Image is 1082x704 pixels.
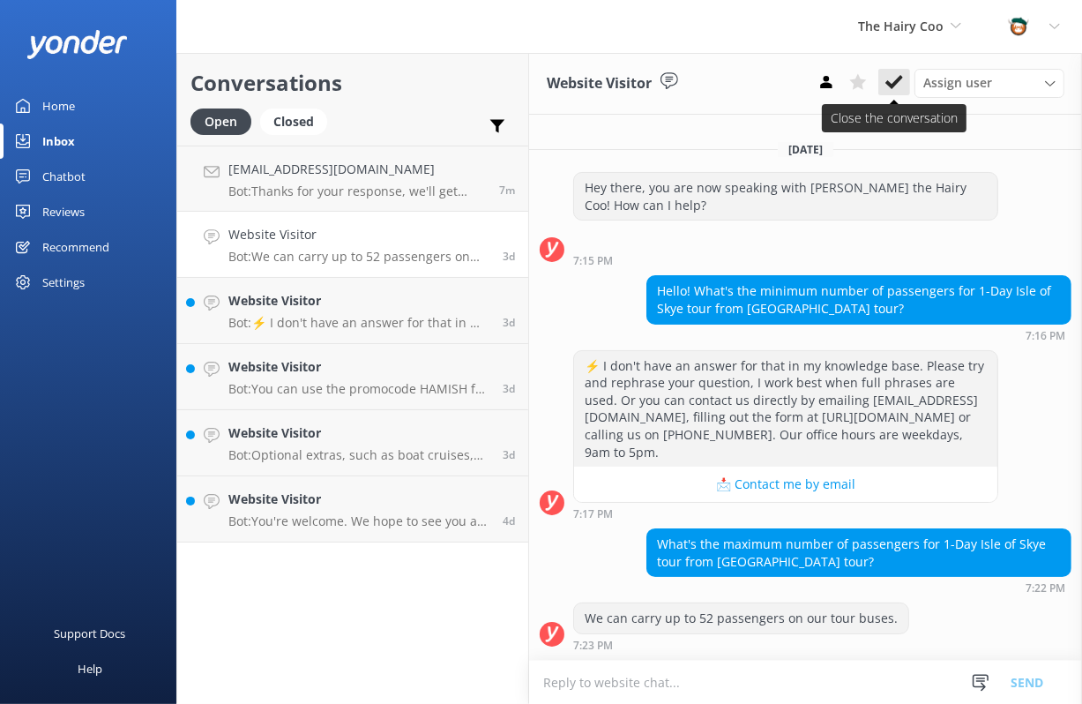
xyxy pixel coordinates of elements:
h4: Website Visitor [228,490,489,509]
p: Bot: You can use the promocode HAMISH for a discount on any 1-day tour. [228,381,489,397]
div: Home [42,88,75,124]
p: Bot: We can carry up to 52 passengers on our tour buses. [228,249,489,265]
strong: 7:16 PM [1026,331,1065,341]
div: Hey there, you are now speaking with [PERSON_NAME] the Hairy Coo! How can I help? [574,173,997,220]
div: Reviews [42,194,85,229]
a: Open [190,111,260,131]
button: 📩 Contact me by email [574,467,997,502]
span: The Hairy Coo [858,18,944,34]
h4: Website Visitor [228,225,489,244]
strong: 7:15 PM [573,256,613,266]
div: Chatbot [42,159,86,194]
a: [EMAIL_ADDRESS][DOMAIN_NAME]Bot:Thanks for your response, we'll get back to you as soon as we can... [177,146,528,212]
span: Aug 22 2025 12:11pm (UTC +01:00) Europe/Dublin [503,513,515,528]
span: Assign user [923,73,992,93]
h4: [EMAIL_ADDRESS][DOMAIN_NAME] [228,160,486,179]
div: Settings [42,265,85,300]
a: Website VisitorBot:We can carry up to 52 passengers on our tour buses.3d [177,212,528,278]
div: Hello! What's the minimum number of passengers for 1-Day Isle of Skye tour from [GEOGRAPHIC_DATA]... [647,276,1071,323]
strong: 7:23 PM [573,640,613,651]
span: [DATE] [778,142,833,157]
div: Aug 22 2025 07:23pm (UTC +01:00) Europe/Dublin [573,639,909,651]
a: Website VisitorBot:You can use the promocode HAMISH for a discount on any 1-day tour.3d [177,344,528,410]
a: Website VisitorBot:You're welcome. We hope to see you at The Hairy Coo soon!4d [177,476,528,543]
h3: Website Visitor [547,72,652,95]
div: What's the maximum number of passengers for 1-Day Isle of Skye tour from [GEOGRAPHIC_DATA] tour? [647,529,1071,576]
div: Closed [260,109,327,135]
a: Website VisitorBot:Optional extras, such as boat cruises, can be purchased during the tour. Your ... [177,410,528,476]
span: Aug 26 2025 12:56pm (UTC +01:00) Europe/Dublin [499,183,515,198]
strong: 7:17 PM [573,509,613,520]
h2: Conversations [190,66,515,100]
strong: 7:22 PM [1026,583,1065,594]
h4: Website Visitor [228,357,489,377]
h4: Website Visitor [228,291,489,311]
div: Inbox [42,124,75,159]
p: Bot: Optional extras, such as boat cruises, can be purchased during the tour. Your driver-guide w... [228,447,489,463]
span: Aug 22 2025 04:05pm (UTC +01:00) Europe/Dublin [503,315,515,330]
div: Assign User [914,69,1064,97]
div: Aug 22 2025 07:16pm (UTC +01:00) Europe/Dublin [646,329,1071,341]
a: Website VisitorBot:⚡ I don't have an answer for that in my knowledge base. Please try and rephras... [177,278,528,344]
span: Aug 22 2025 07:22pm (UTC +01:00) Europe/Dublin [503,249,515,264]
div: ⚡ I don't have an answer for that in my knowledge base. Please try and rephrase your question, I ... [574,351,997,468]
div: Recommend [42,229,109,265]
div: Aug 22 2025 07:15pm (UTC +01:00) Europe/Dublin [573,254,998,266]
p: Bot: Thanks for your response, we'll get back to you as soon as we can during opening hours. [228,183,486,199]
div: Open [190,109,251,135]
div: Aug 22 2025 07:22pm (UTC +01:00) Europe/Dublin [646,581,1071,594]
a: Closed [260,111,336,131]
img: 457-1738239164.png [1005,13,1032,40]
img: yonder-white-logo.png [26,30,128,59]
p: Bot: ⚡ I don't have an answer for that in my knowledge base. Please try and rephrase your questio... [228,315,489,331]
div: Support Docs [55,616,126,651]
div: Help [78,651,102,686]
h4: Website Visitor [228,423,489,443]
span: Aug 22 2025 01:39pm (UTC +01:00) Europe/Dublin [503,447,515,462]
div: We can carry up to 52 passengers on our tour buses. [574,603,908,633]
div: Aug 22 2025 07:17pm (UTC +01:00) Europe/Dublin [573,507,998,520]
span: Aug 22 2025 03:44pm (UTC +01:00) Europe/Dublin [503,381,515,396]
p: Bot: You're welcome. We hope to see you at The Hairy Coo soon! [228,513,489,529]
